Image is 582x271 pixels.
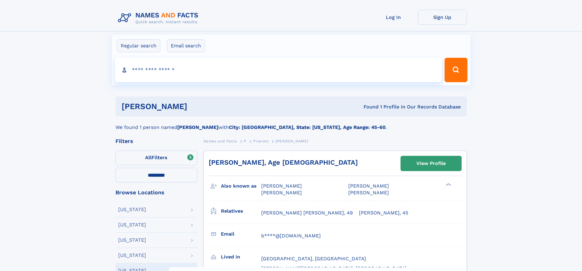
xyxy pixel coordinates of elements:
[276,139,308,143] span: [PERSON_NAME]
[253,137,269,145] a: Pranoto
[261,183,302,189] span: [PERSON_NAME]
[221,252,261,262] h3: Lived in
[261,190,302,196] span: [PERSON_NAME]
[115,58,442,82] input: search input
[444,183,452,187] div: ❯
[115,10,203,26] img: Logo Names and Facts
[261,210,353,216] a: [PERSON_NAME] [PERSON_NAME], 49
[244,139,247,143] span: P
[418,10,467,25] a: Sign Up
[348,183,389,189] span: [PERSON_NAME]
[229,124,386,130] b: City: [GEOGRAPHIC_DATA], State: [US_STATE], Age Range: 45-60
[253,139,269,143] span: Pranoto
[221,206,261,216] h3: Relatives
[115,116,467,131] div: We found 1 person named with .
[118,207,146,212] div: [US_STATE]
[275,104,461,110] div: Found 1 Profile In Our Records Database
[177,124,218,130] b: [PERSON_NAME]
[167,39,205,52] label: Email search
[118,253,146,258] div: [US_STATE]
[122,103,276,110] h1: [PERSON_NAME]
[209,159,358,166] a: [PERSON_NAME], Age [DEMOGRAPHIC_DATA]
[115,190,197,195] div: Browse Locations
[118,238,146,243] div: [US_STATE]
[416,156,446,170] div: View Profile
[348,190,389,196] span: [PERSON_NAME]
[203,137,237,145] a: Names and Facts
[445,58,467,82] button: Search Button
[401,156,461,171] a: View Profile
[117,39,160,52] label: Regular search
[118,222,146,227] div: [US_STATE]
[221,229,261,239] h3: Email
[261,256,366,262] span: [GEOGRAPHIC_DATA], [GEOGRAPHIC_DATA]
[221,181,261,191] h3: Also known as
[359,210,408,216] a: [PERSON_NAME], 45
[115,138,197,144] div: Filters
[115,151,197,165] label: Filters
[145,155,152,160] span: All
[369,10,418,25] a: Log In
[244,137,247,145] a: P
